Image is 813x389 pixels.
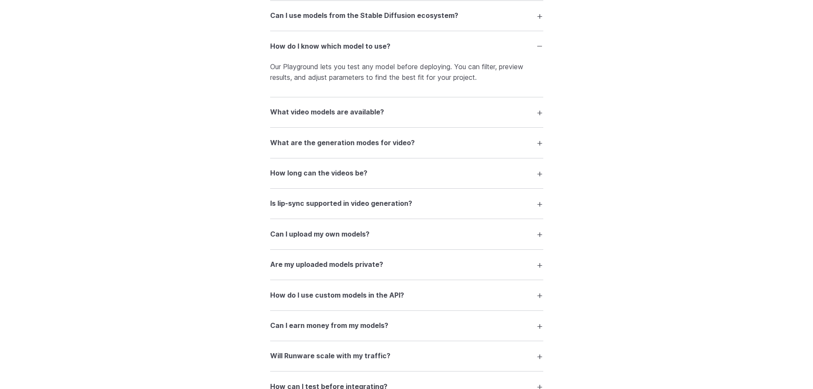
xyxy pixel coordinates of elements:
[270,38,543,54] summary: How do I know which model to use?
[270,351,390,362] h3: Will Runware scale with my traffic?
[270,61,543,83] p: Our Playground lets you test any model before deploying. You can filter, preview results, and adj...
[270,259,383,270] h3: Are my uploaded models private?
[270,135,543,151] summary: What are the generation modes for video?
[270,320,388,331] h3: Can I earn money from my models?
[270,257,543,273] summary: Are my uploaded models private?
[270,287,543,303] summary: How do I use custom models in the API?
[270,8,543,24] summary: Can I use models from the Stable Diffusion ecosystem?
[270,168,367,179] h3: How long can the videos be?
[270,10,458,21] h3: Can I use models from the Stable Diffusion ecosystem?
[270,196,543,212] summary: Is lip-sync supported in video generation?
[270,137,415,149] h3: What are the generation modes for video?
[270,226,543,242] summary: Can I upload my own models?
[270,104,543,120] summary: What video models are available?
[270,41,390,52] h3: How do I know which model to use?
[270,229,370,240] h3: Can I upload my own models?
[270,348,543,364] summary: Will Runware scale with my traffic?
[270,165,543,181] summary: How long can the videos be?
[270,318,543,334] summary: Can I earn money from my models?
[270,107,384,118] h3: What video models are available?
[270,198,412,209] h3: Is lip-sync supported in video generation?
[270,290,404,301] h3: How do I use custom models in the API?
